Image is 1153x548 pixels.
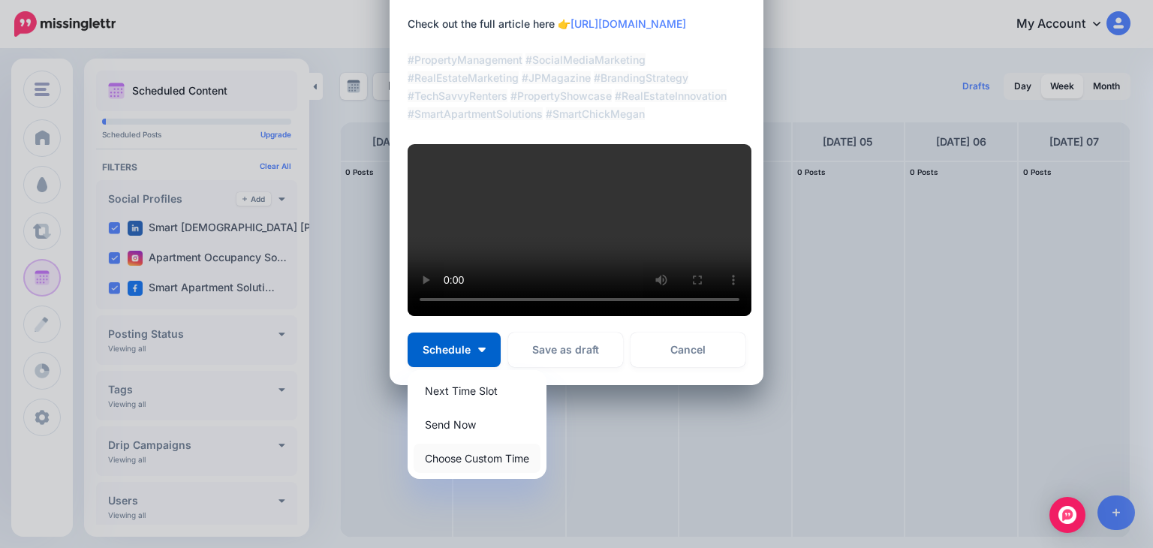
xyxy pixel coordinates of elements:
div: Open Intercom Messenger [1049,497,1085,533]
a: Choose Custom Time [414,444,540,473]
img: arrow-down-white.png [478,348,486,352]
a: Send Now [414,410,540,439]
a: Cancel [631,333,745,367]
button: Save as draft [508,333,623,367]
span: Schedule [423,345,471,355]
a: Next Time Slot [414,376,540,405]
button: Schedule [408,333,501,367]
div: Schedule [408,370,546,479]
